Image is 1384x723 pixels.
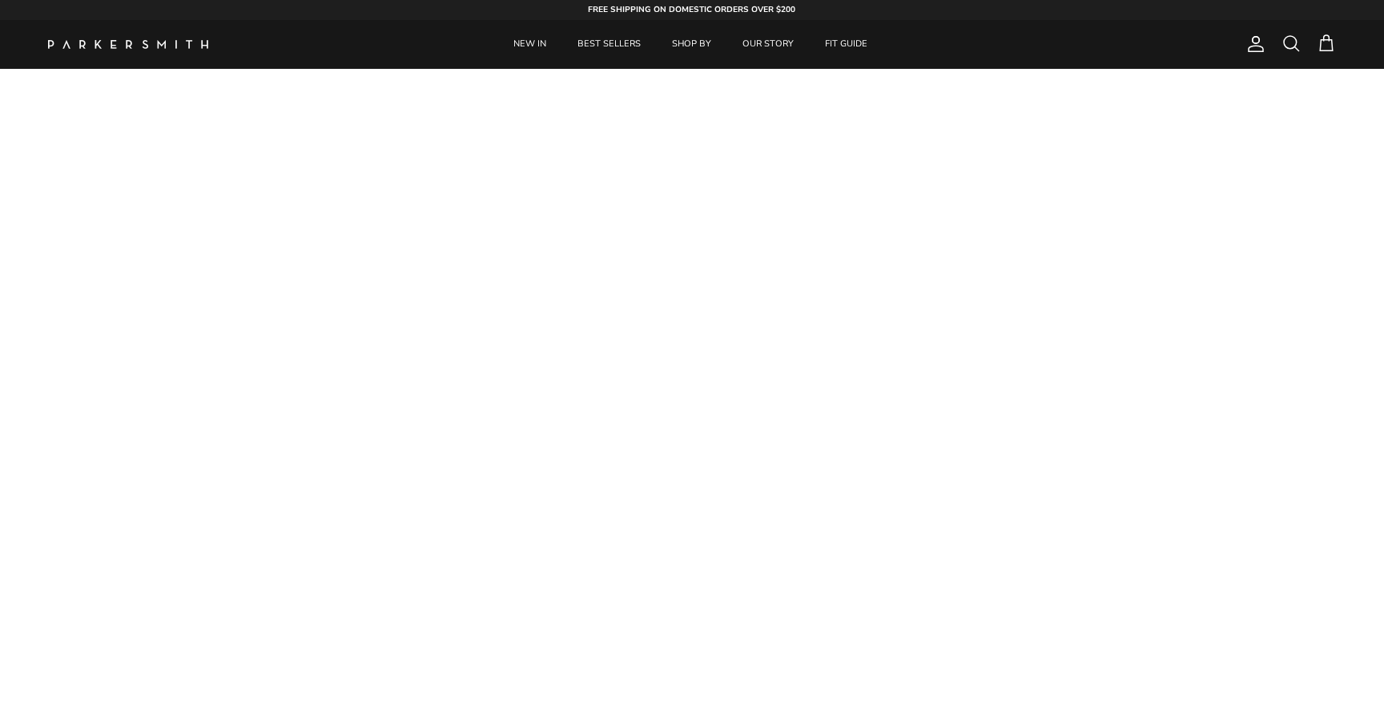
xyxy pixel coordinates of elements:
[811,20,882,69] a: FIT GUIDE
[563,20,655,69] a: BEST SELLERS
[499,20,561,69] a: NEW IN
[239,20,1142,69] div: Primary
[658,20,726,69] a: SHOP BY
[588,4,795,15] strong: FREE SHIPPING ON DOMESTIC ORDERS OVER $200
[1240,34,1265,54] a: Account
[48,40,208,49] a: Parker Smith
[728,20,808,69] a: OUR STORY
